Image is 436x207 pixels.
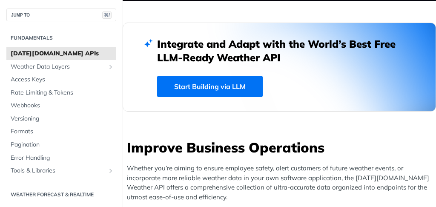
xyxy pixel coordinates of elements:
a: Webhooks [6,99,116,112]
a: Tools & LibrariesShow subpages for Tools & Libraries [6,164,116,177]
span: Access Keys [11,75,114,84]
a: Start Building via LLM [157,76,263,97]
span: Pagination [11,141,114,149]
button: JUMP TO⌘/ [6,9,116,21]
a: Rate Limiting & Tokens [6,86,116,99]
button: Show subpages for Weather Data Layers [107,63,114,70]
span: Rate Limiting & Tokens [11,89,114,97]
a: Weather Data LayersShow subpages for Weather Data Layers [6,60,116,73]
span: [DATE][DOMAIN_NAME] APIs [11,49,114,58]
a: Error Handling [6,152,116,164]
button: Show subpages for Tools & Libraries [107,167,114,174]
a: [DATE][DOMAIN_NAME] APIs [6,47,116,60]
span: Tools & Libraries [11,167,105,175]
h2: Weather Forecast & realtime [6,191,116,198]
a: Access Keys [6,73,116,86]
span: Error Handling [11,154,114,162]
a: Pagination [6,138,116,151]
p: Whether you’re aiming to ensure employee safety, alert customers of future weather events, or inc... [127,164,436,202]
span: Versioning [11,115,114,123]
span: Webhooks [11,101,114,110]
h2: Fundamentals [6,34,116,42]
a: Formats [6,125,116,138]
h3: Improve Business Operations [127,138,436,157]
span: Weather Data Layers [11,63,105,71]
span: Formats [11,127,114,136]
span: ⌘/ [102,11,112,19]
a: Versioning [6,112,116,125]
h2: Integrate and Adapt with the World’s Best Free LLM-Ready Weather API [157,37,402,64]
